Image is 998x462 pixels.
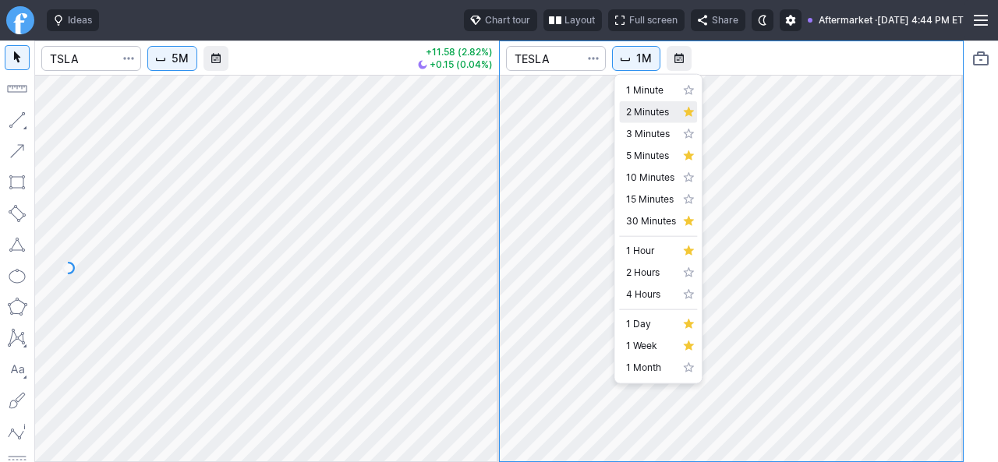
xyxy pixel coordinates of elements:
[626,192,676,207] span: 15 Minutes
[626,170,676,185] span: 10 Minutes
[626,265,676,280] span: 2 Hours
[626,148,676,164] span: 5 Minutes
[626,338,676,354] span: 1 Week
[626,104,676,120] span: 2 Minutes
[626,83,676,98] span: 1 Minute
[626,243,676,259] span: 1 Hour
[626,360,676,376] span: 1 Month
[626,287,676,302] span: 4 Hours
[626,316,676,332] span: 1 Day
[626,126,676,142] span: 3 Minutes
[626,213,676,229] span: 30 Minutes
